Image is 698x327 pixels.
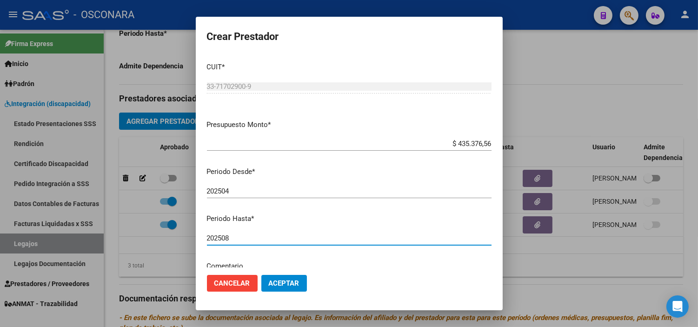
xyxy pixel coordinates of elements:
p: Periodo Hasta [207,214,492,224]
div: Open Intercom Messenger [666,295,689,318]
span: Aceptar [269,279,299,287]
p: Periodo Desde [207,167,492,177]
h2: Crear Prestador [207,28,492,46]
button: Cancelar [207,275,258,292]
p: CUIT [207,62,492,73]
span: Cancelar [214,279,250,287]
p: Comentario [207,261,492,272]
button: Aceptar [261,275,307,292]
p: Presupuesto Monto [207,120,492,130]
